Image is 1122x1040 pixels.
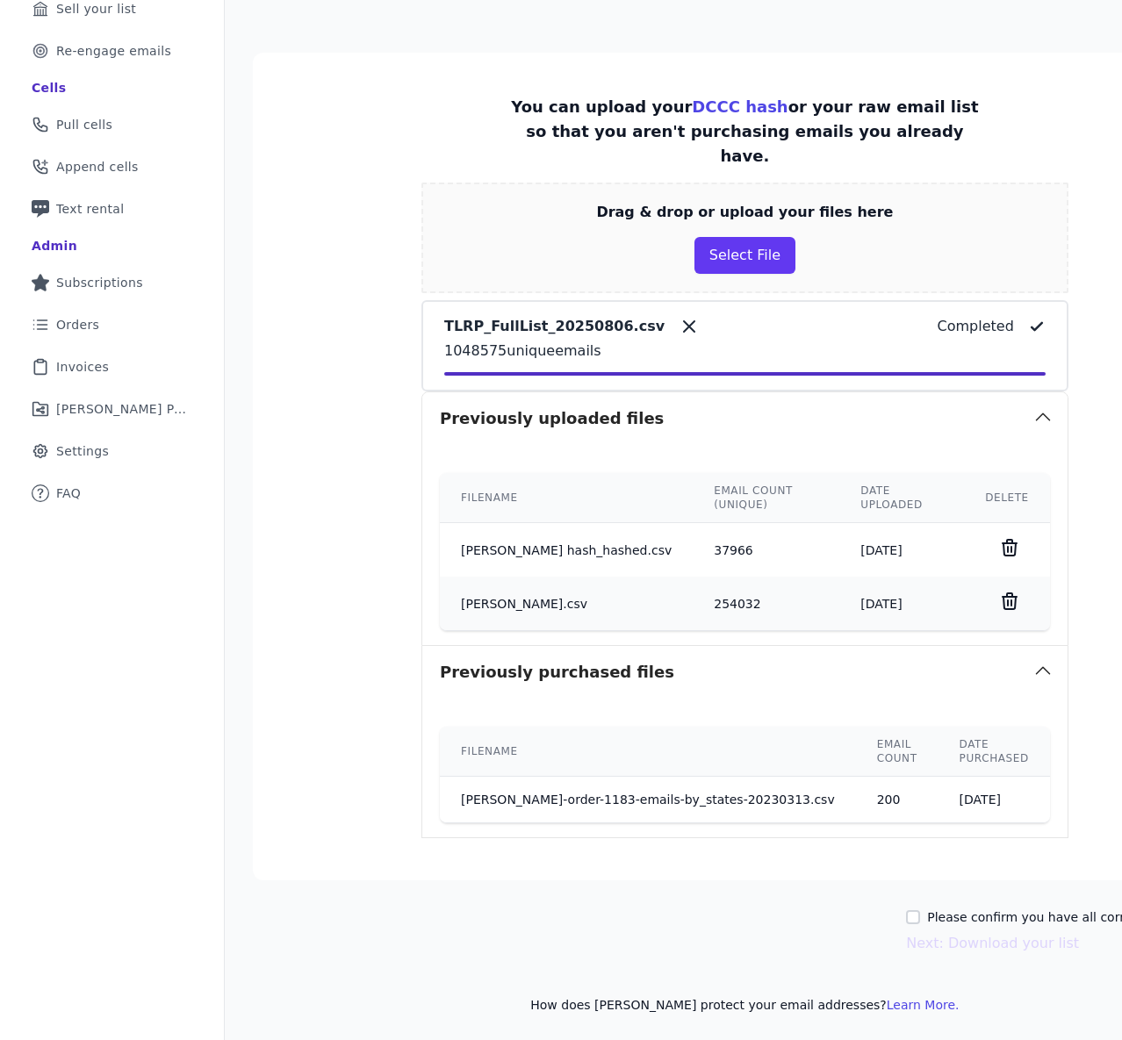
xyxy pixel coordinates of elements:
div: Admin [32,237,77,255]
td: 254032 [693,577,839,630]
td: 200 [856,777,939,823]
h3: Previously purchased files [440,660,674,685]
a: Invoices [14,348,210,386]
td: [PERSON_NAME].csv [440,577,693,630]
a: Text rental [14,190,210,228]
td: [PERSON_NAME]-order-1183-emails-by_states-20230313.csv [440,777,856,823]
span: [PERSON_NAME] Performance [56,400,189,418]
span: Settings [56,442,109,460]
a: Settings [14,432,210,470]
div: Cells [32,79,66,97]
h3: Previously uploaded files [440,406,664,431]
a: FAQ [14,474,210,513]
p: Drag & drop or upload your files here [596,202,893,223]
button: Previously purchased files [422,646,1068,699]
th: Filename [440,473,693,523]
td: [DATE] [839,577,964,630]
span: Re-engage emails [56,42,171,60]
button: Previously uploaded files [422,392,1068,445]
td: 37966 [693,523,839,577]
th: Date purchased [939,727,1050,777]
button: Learn More. [887,996,960,1014]
span: Pull cells [56,116,112,133]
a: Append cells [14,147,210,186]
th: Delete [964,473,1050,523]
a: Pull cells [14,105,210,144]
a: DCCC hash [692,97,788,116]
a: Re-engage emails [14,32,210,70]
span: Append cells [56,158,139,176]
p: You can upload your or your raw email list so that you aren't purchasing emails you already have. [502,95,988,169]
span: Subscriptions [56,274,143,291]
p: 1048575 unique emails [444,341,1046,362]
a: [PERSON_NAME] Performance [14,390,210,428]
td: [PERSON_NAME] hash_hashed.csv [440,523,693,577]
span: FAQ [56,484,81,502]
td: [DATE] [839,523,964,577]
th: Email count [856,727,939,777]
th: Date uploaded [839,473,964,523]
button: Select File [694,237,795,274]
button: Next: Download your list [906,933,1079,954]
a: Orders [14,305,210,344]
th: Email count (unique) [693,473,839,523]
span: Invoices [56,358,109,376]
p: TLRP_FullList_20250806.csv [444,316,665,337]
span: Text rental [56,200,125,218]
td: [DATE] [939,777,1050,823]
a: Subscriptions [14,263,210,302]
p: Completed [938,316,1014,337]
span: Orders [56,316,99,334]
th: Filename [440,727,856,777]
